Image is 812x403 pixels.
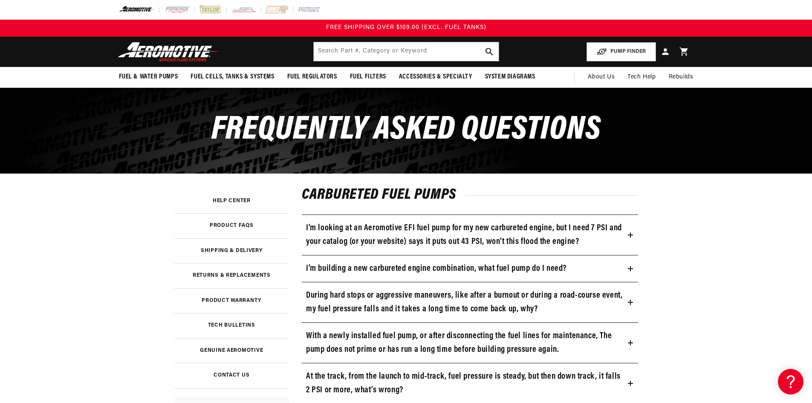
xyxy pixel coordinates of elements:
[306,329,624,357] h3: With a newly installed fuel pump, or after disconnecting the fuel lines for maintenance, The pump...
[116,42,222,62] img: Aeromotive
[302,282,638,322] summary: During hard stops or aggressive maneuvers, like after a burnout or during a road-course event, my...
[287,72,337,81] span: Fuel Regulators
[174,238,289,264] a: Shipping & Delivery
[587,42,656,61] button: PUMP FINDER
[281,67,344,87] summary: Fuel Regulators
[191,72,274,81] span: Fuel Cells, Tanks & Systems
[174,213,289,238] a: Product FAQs
[302,215,638,255] summary: I’m looking at an Aeromotive EFI fuel pump for my new carbureted engine, but I need 7 PSI and you...
[326,24,486,31] span: FREE SHIPPING OVER $109.00 (EXCL. FUEL TANKS)
[214,373,249,378] h3: Contact Us
[174,288,289,313] a: Product Warranty
[393,67,479,87] summary: Accessories & Specialty
[302,187,465,203] span: Carbureted Fuel Pumps
[302,255,638,282] summary: I’m building a new carbureted engine combination, what fuel pump do I need?
[581,67,621,87] a: About Us
[174,313,289,338] a: Tech Bulletins
[119,72,178,81] span: Fuel & Water Pumps
[306,289,624,316] h3: During hard stops or aggressive maneuvers, like after a burnout or during a road-course event, my...
[306,221,624,249] h3: I’m looking at an Aeromotive EFI fuel pump for my new carbureted engine, but I need 7 PSI and you...
[399,72,472,81] span: Accessories & Specialty
[306,262,566,275] h3: I’m building a new carbureted engine combination, what fuel pump do I need?
[314,42,499,61] input: Search by Part Number, Category or Keyword
[306,370,624,397] h3: At the track, from the launch to mid-track, fuel pressure is steady, but then down track, it fall...
[174,363,289,388] a: Contact Us
[480,42,499,61] button: search button
[200,348,263,353] h3: Genuine Aeromotive
[202,299,261,303] h3: Product Warranty
[113,67,185,87] summary: Fuel & Water Pumps
[184,67,280,87] summary: Fuel Cells, Tanks & Systems
[669,72,694,82] span: Rebuilds
[174,338,289,363] a: Genuine Aeromotive
[201,249,263,253] h3: Shipping & Delivery
[174,188,289,214] a: Help Center
[350,72,386,81] span: Fuel Filters
[213,199,251,203] h3: Help Center
[627,72,656,82] span: Tech Help
[485,72,535,81] span: System Diagrams
[662,67,700,87] summary: Rebuilds
[302,323,638,363] summary: With a newly installed fuel pump, or after disconnecting the fuel lines for maintenance, The pump...
[174,263,289,288] a: Returns & Replacements
[208,323,255,328] h3: Tech Bulletins
[588,74,615,80] span: About Us
[210,223,254,228] h3: Product FAQs
[479,67,542,87] summary: System Diagrams
[344,67,393,87] summary: Fuel Filters
[211,113,601,147] span: Frequently Asked Questions
[621,67,662,87] summary: Tech Help
[193,273,271,278] h3: Returns & Replacements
